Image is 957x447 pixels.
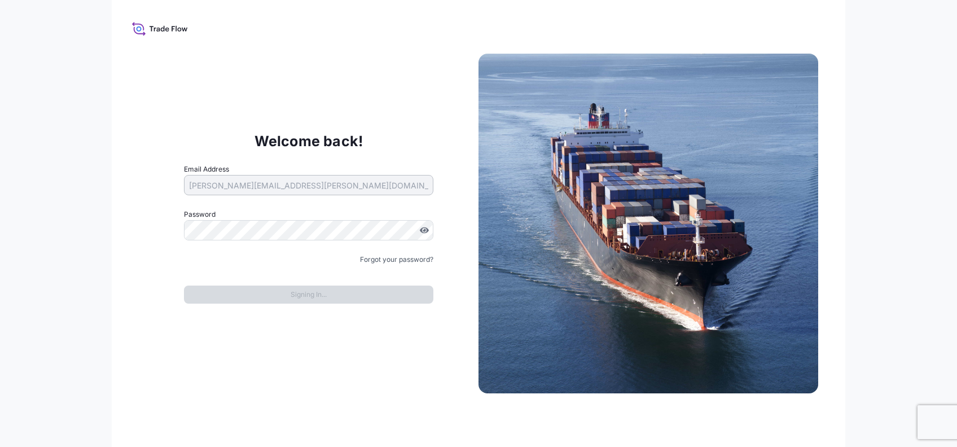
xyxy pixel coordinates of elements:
[184,209,433,220] label: Password
[291,289,327,300] span: Signing In...
[184,164,229,175] label: Email Address
[360,254,433,265] a: Forgot your password?
[420,226,429,235] button: Show password
[184,175,433,195] input: example@gmail.com
[479,54,818,393] img: Ship illustration
[184,286,433,304] button: Signing In...
[254,132,363,150] p: Welcome back!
